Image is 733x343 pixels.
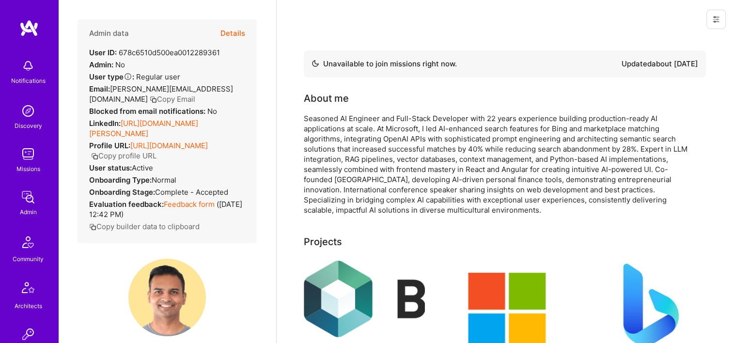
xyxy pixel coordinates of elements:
[18,101,38,121] img: discovery
[13,254,44,264] div: Community
[89,47,220,58] div: 678c6510d500ea0012289361
[152,175,176,185] span: normal
[89,119,198,138] a: [URL][DOMAIN_NAME][PERSON_NAME]
[622,58,698,70] div: Updated about [DATE]
[89,106,217,116] div: No
[130,141,208,150] a: [URL][DOMAIN_NAME]
[89,200,164,209] strong: Evaluation feedback:
[312,58,457,70] div: Unavailable to join missions right now.
[89,163,132,172] strong: User status:
[91,151,156,161] button: Copy profile URL
[16,231,40,254] img: Community
[15,121,42,131] div: Discovery
[89,141,130,150] strong: Profile URL:
[89,60,125,70] div: No
[89,60,113,69] strong: Admin:
[89,175,152,185] strong: Onboarding Type:
[89,48,117,57] strong: User ID:
[91,153,98,160] i: icon Copy
[128,259,206,336] img: User Avatar
[18,187,38,207] img: admin teamwork
[89,72,180,82] div: Regular user
[15,301,42,311] div: Architects
[89,107,207,116] strong: Blocked from email notifications:
[89,221,200,232] button: Copy builder data to clipboard
[124,72,132,81] i: Help
[89,223,96,231] i: icon Copy
[89,84,110,94] strong: Email:
[11,76,46,86] div: Notifications
[16,164,40,174] div: Missions
[304,91,349,106] div: About me
[220,19,245,47] button: Details
[304,234,342,249] div: Projects
[20,207,37,217] div: Admin
[89,72,134,81] strong: User type :
[89,84,233,104] span: [PERSON_NAME][EMAIL_ADDRESS][DOMAIN_NAME]
[16,278,40,301] img: Architects
[312,60,319,67] img: Availability
[18,144,38,164] img: teamwork
[150,96,157,103] i: icon Copy
[18,56,38,76] img: bell
[132,163,153,172] span: Active
[89,119,121,128] strong: LinkedIn:
[155,187,228,197] span: Complete - Accepted
[89,199,245,219] div: ( [DATE] 12:42 PM )
[89,29,129,38] h4: Admin data
[164,200,215,209] a: Feedback form
[19,19,39,37] img: logo
[304,113,691,215] div: Seasoned AI Engineer and Full-Stack Developer with 22 years experience building production-ready ...
[150,94,195,104] button: Copy Email
[89,187,155,197] strong: Onboarding Stage:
